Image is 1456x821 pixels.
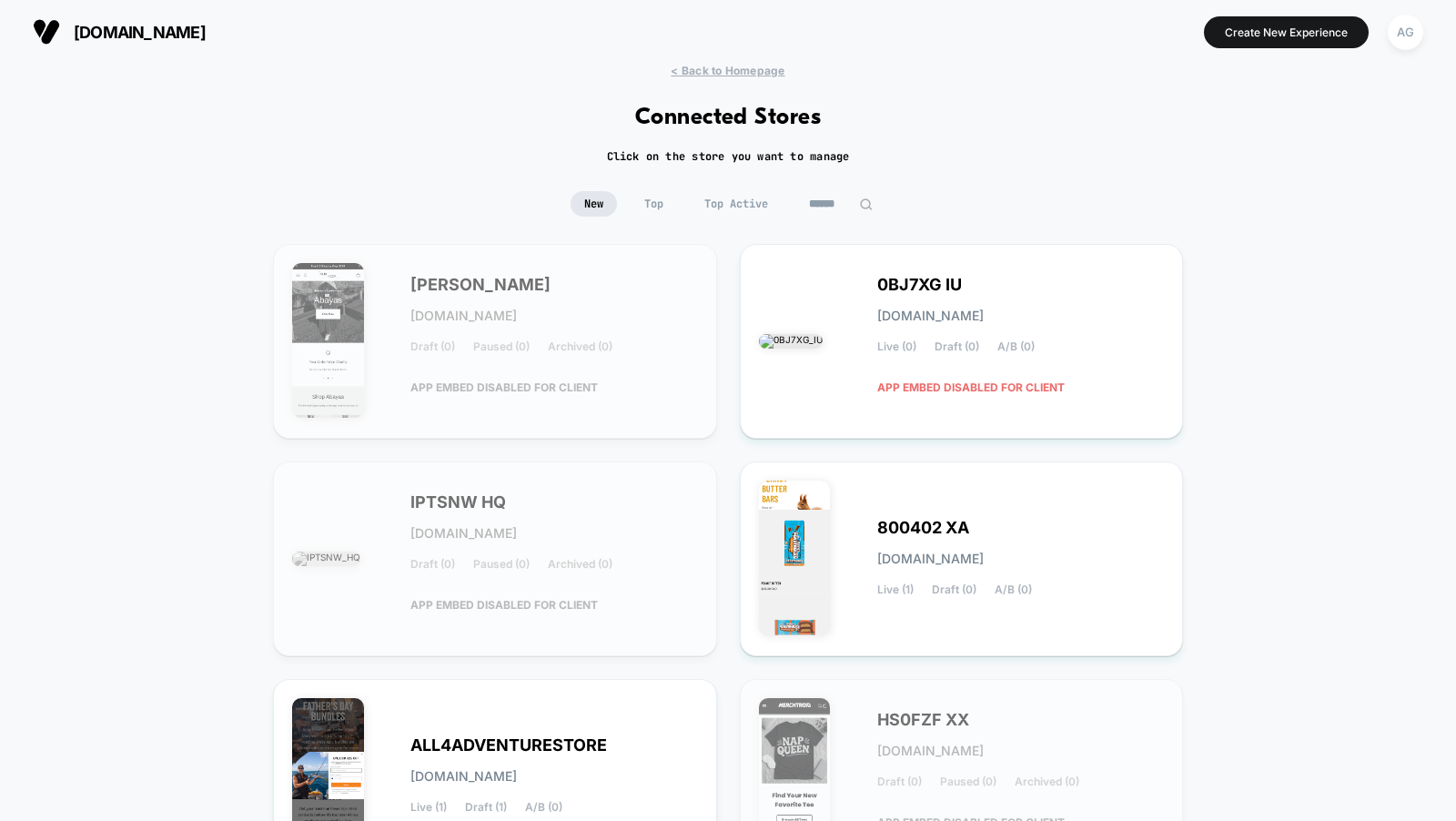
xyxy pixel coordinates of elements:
img: FAJR_NOOR [292,263,364,418]
button: AG [1382,14,1429,51]
span: [DOMAIN_NAME] [410,770,517,783]
span: APP EMBED DISABLED FOR CLIENT [877,371,1065,403]
span: A/B (0) [995,583,1032,596]
span: Archived (0) [548,340,612,353]
span: [DOMAIN_NAME] [877,745,984,757]
span: Draft (0) [877,775,922,788]
span: Top [631,191,677,217]
span: Paused (0) [473,340,530,353]
div: AG [1388,15,1423,50]
span: APP EMBED DISABLED FOR CLIENT [410,589,598,621]
span: [DOMAIN_NAME] [410,527,517,540]
span: Live (0) [877,340,916,353]
span: Paused (0) [940,775,996,788]
span: [PERSON_NAME] [410,279,551,291]
button: [DOMAIN_NAME] [27,17,211,46]
span: [DOMAIN_NAME] [877,552,984,565]
span: A/B (0) [525,801,562,814]
span: New [571,191,617,217]
span: [DOMAIN_NAME] [877,309,984,322]
img: IPTSNW_HQ [292,552,360,566]
img: Visually logo [33,18,60,46]
span: Paused (0) [473,558,530,571]
img: 0BJ7XG_IU [759,334,823,349]
span: Draft (1) [465,801,507,814]
span: A/B (0) [997,340,1035,353]
span: 800402 XA [877,522,969,534]
img: edit [859,198,873,211]
img: 800402_XA [759,481,831,635]
span: Live (1) [877,583,914,596]
span: Draft (0) [932,583,976,596]
span: Draft (0) [410,340,455,353]
span: ALL4ADVENTURESTORE [410,739,607,752]
h1: Connected Stores [635,105,822,131]
span: Draft (0) [410,558,455,571]
span: [DOMAIN_NAME] [410,309,517,322]
span: < Back to Homepage [671,64,784,77]
span: Top Active [691,191,782,217]
span: Live (1) [410,801,447,814]
span: APP EMBED DISABLED FOR CLIENT [410,371,598,403]
span: HS0FZF XX [877,714,969,726]
span: Archived (0) [1015,775,1079,788]
h2: Click on the store you want to manage [607,149,850,164]
button: Create New Experience [1204,16,1369,48]
span: 0BJ7XG IU [877,279,962,291]
span: Draft (0) [935,340,979,353]
span: [DOMAIN_NAME] [74,23,206,42]
span: IPTSNW HQ [410,496,506,509]
span: Archived (0) [548,558,612,571]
